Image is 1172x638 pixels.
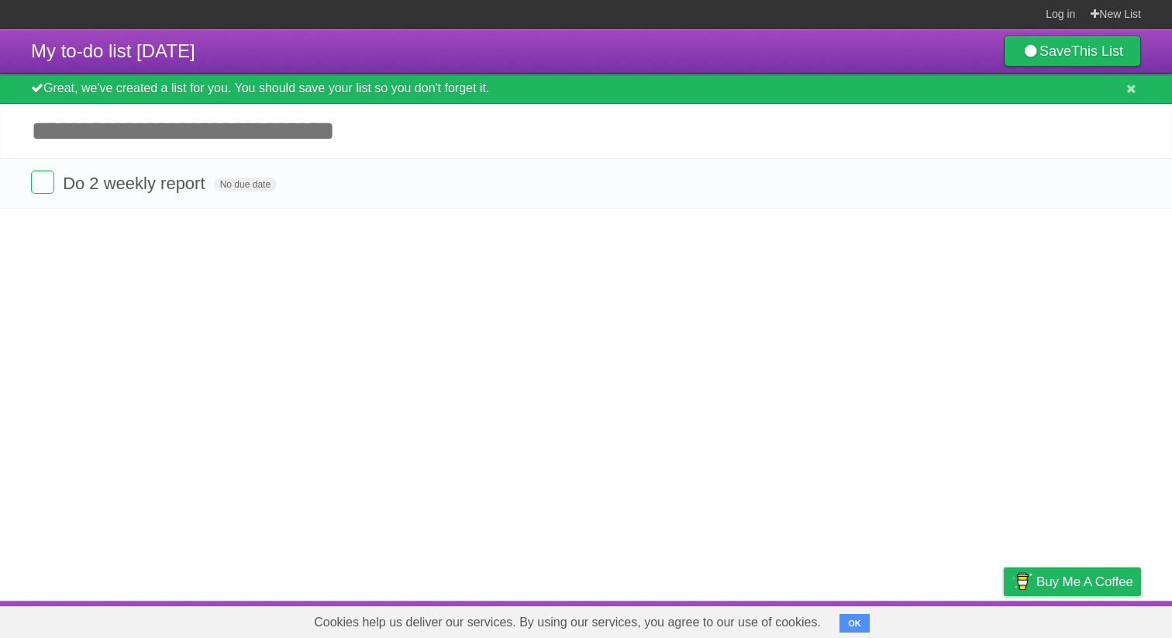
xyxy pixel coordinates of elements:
label: Done [31,171,54,194]
a: Suggest a feature [1043,605,1141,634]
a: Buy me a coffee [1004,567,1141,596]
button: OK [839,614,870,633]
span: Cookies help us deliver our services. By using our services, you agree to our use of cookies. [298,607,836,638]
a: About [798,605,830,634]
span: Do 2 weekly report [63,174,209,193]
a: Privacy [984,605,1024,634]
img: Buy me a coffee [1012,568,1032,595]
span: Buy me a coffee [1036,568,1133,595]
span: My to-do list [DATE] [31,40,195,61]
a: Terms [931,605,965,634]
a: Developers [849,605,912,634]
span: No due date [214,178,277,191]
a: SaveThis List [1004,36,1141,67]
b: This List [1071,43,1123,59]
